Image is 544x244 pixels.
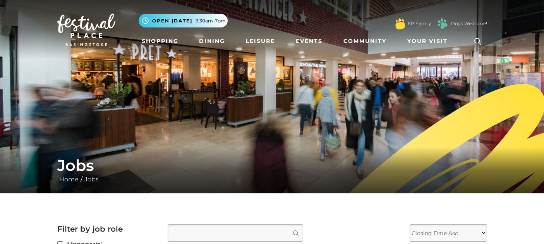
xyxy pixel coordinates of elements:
[196,17,226,24] span: 9.30am-7pm
[57,14,115,46] img: Festival Place Logo
[57,156,487,175] h1: Jobs
[196,34,228,48] a: Dining
[243,34,278,48] a: Leisure
[451,20,487,27] a: Dogs Welcome!
[139,14,228,27] button: Open [DATE] 9.30am-7pm
[57,176,81,183] a: Home
[408,20,431,27] a: FP Family
[404,34,455,48] a: Your Visit
[293,34,326,48] a: Events
[51,156,493,184] div: /
[340,34,390,48] a: Community
[407,37,448,45] span: Your Visit
[139,34,182,48] a: Shopping
[152,17,192,24] span: Open [DATE]
[82,176,101,183] a: Jobs
[57,224,156,234] h2: Filter by job role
